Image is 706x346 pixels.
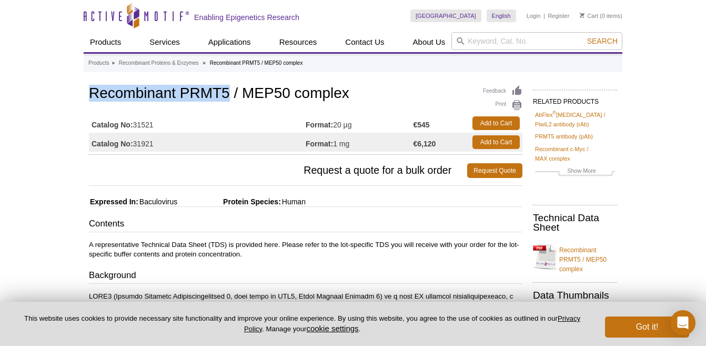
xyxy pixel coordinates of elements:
[84,32,127,52] a: Products
[89,163,467,178] span: Request a quote for a bulk order
[306,120,333,130] strong: Format:
[89,133,306,152] td: 31921
[605,317,689,338] button: Got it!
[553,110,557,115] sup: ®
[306,324,358,333] button: cookie settings
[413,139,436,149] strong: €6,120
[89,114,306,133] td: 31521
[670,310,695,335] div: Open Intercom Messenger
[92,139,133,149] strong: Catalog No:
[273,32,324,52] a: Resources
[548,12,569,19] a: Register
[580,9,622,22] li: (0 items)
[194,13,299,22] h2: Enabling Epigenetics Research
[533,239,617,274] a: Recombinant PRMT5 / MEP50 complex
[89,197,138,206] span: Expressed In:
[17,314,588,334] p: This website uses cookies to provide necessary site functionality and improve your online experie...
[92,120,133,130] strong: Catalog No:
[143,32,186,52] a: Services
[483,100,522,111] a: Print
[533,213,617,232] h2: Technical Data Sheet
[472,135,520,149] a: Add to Cart
[306,139,333,149] strong: Format:
[306,114,413,133] td: 20 µg
[119,58,199,68] a: Recombinant Proteins & Enzymes
[281,197,306,206] span: Human
[535,144,615,163] a: Recombinant c-Myc / MAX complex
[89,269,522,284] h3: Background
[467,163,522,178] a: Request Quote
[527,12,541,19] a: Login
[535,132,593,141] a: PRMT5 antibody (pAb)
[410,9,481,22] a: [GEOGRAPHIC_DATA]
[407,32,452,52] a: About Us
[533,291,617,300] h2: Data Thumbnails
[584,36,621,46] button: Search
[89,240,522,259] p: A representative Technical Data Sheet (TDS) is provided here. Please refer to the lot-specific TD...
[535,166,615,178] a: Show More
[244,314,580,332] a: Privacy Policy
[580,12,598,19] a: Cart
[580,13,584,18] img: Your Cart
[306,133,413,152] td: 1 mg
[89,218,522,232] h3: Contents
[203,60,206,66] li: »
[451,32,622,50] input: Keyword, Cat. No.
[138,197,177,206] span: Baculovirus
[543,9,545,22] li: |
[413,120,430,130] strong: €545
[88,58,109,68] a: Products
[210,60,303,66] li: Recombinant PRMT5 / MEP50 complex
[487,9,516,22] a: English
[483,85,522,97] a: Feedback
[339,32,390,52] a: Contact Us
[535,110,615,129] a: AbFlex®[MEDICAL_DATA] / PiwiL2 antibody (rAb)
[89,85,522,103] h1: Recombinant PRMT5 / MEP50 complex
[533,90,617,108] h2: RELATED PRODUCTS
[472,116,520,130] a: Add to Cart
[202,32,257,52] a: Applications
[587,37,618,45] span: Search
[179,197,281,206] span: Protein Species:
[112,60,115,66] li: »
